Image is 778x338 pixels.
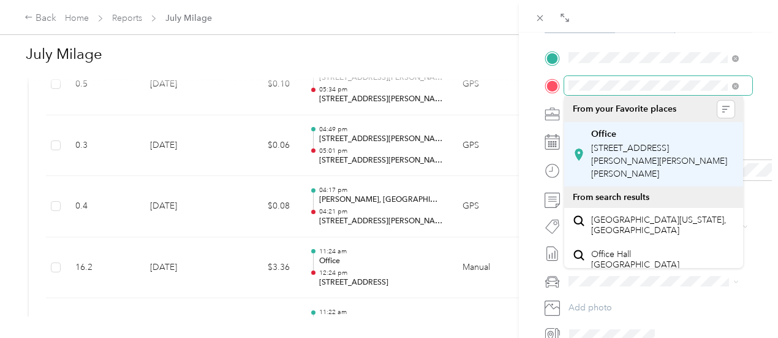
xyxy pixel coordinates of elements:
iframe: Everlance-gr Chat Button Frame [709,269,778,338]
span: From search results [573,192,649,202]
strong: Office [591,129,616,140]
span: [STREET_ADDRESS][PERSON_NAME][PERSON_NAME][PERSON_NAME] [591,143,727,179]
span: From your Favorite places [573,104,676,115]
span: [GEOGRAPHIC_DATA][US_STATE], [GEOGRAPHIC_DATA] [591,215,734,236]
span: Office Hall [GEOGRAPHIC_DATA][PERSON_NAME], [US_STATE], [GEOGRAPHIC_DATA] [591,249,734,292]
button: Add photo [564,299,752,317]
